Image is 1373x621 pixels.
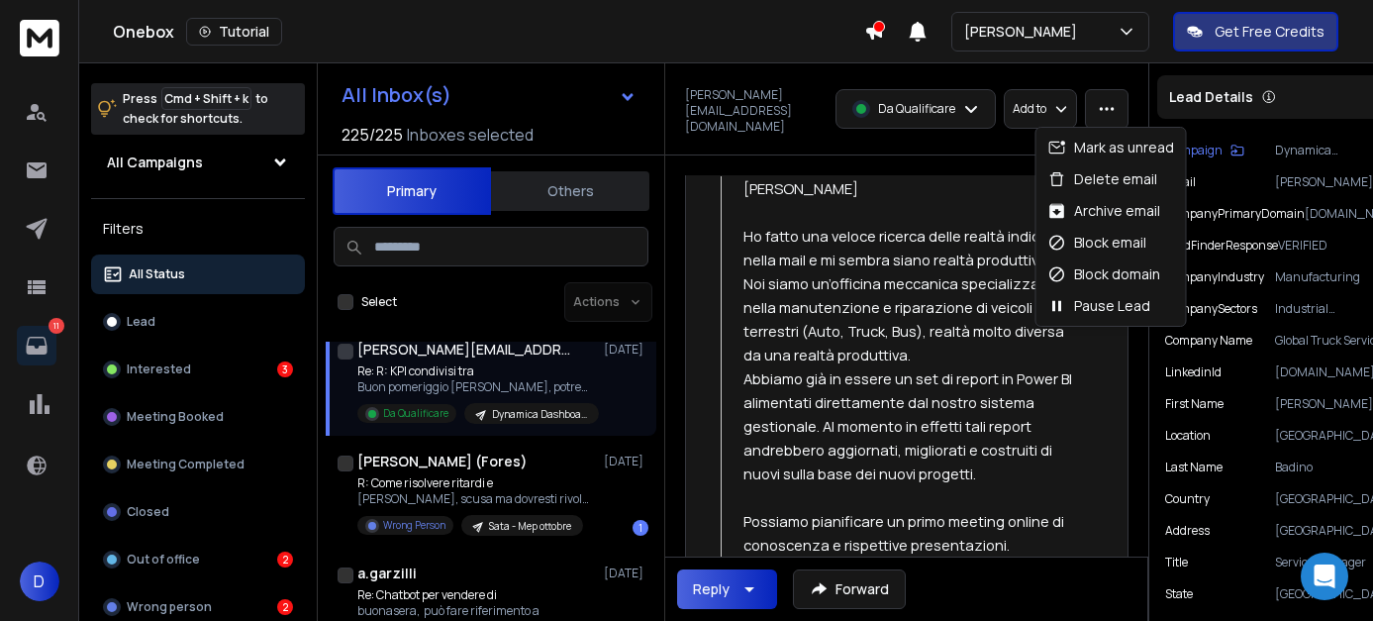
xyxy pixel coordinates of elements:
p: Dynamica Dashboard Power BI - ottobre [492,407,587,422]
button: Primary [333,167,491,215]
div: Block email [1048,233,1146,253]
p: Press to check for shortcuts. [123,89,268,129]
p: Da Qualificare [383,406,448,421]
p: [PERSON_NAME], scusa ma dovresti rivolgerti [357,491,595,507]
div: Open Intercom Messenger [1301,553,1348,600]
span: 225 / 225 [342,123,403,147]
p: R: Come risolvere ritardi e [357,475,595,491]
h1: a.garzilli [357,564,417,583]
div: 2 [277,599,293,615]
div: Archive email [1048,201,1160,221]
span: Cmd + Shift + k [161,87,251,110]
p: Add to [1013,101,1046,117]
p: [DATE] [604,566,648,581]
p: [DATE] [604,454,648,469]
div: 3 [277,362,293,377]
p: companyPrimaryDomain [1165,206,1305,222]
p: Buon pomeriggio [PERSON_NAME], potremmo sentirci [DATE] alle [357,379,595,395]
p: Get Free Credits [1215,22,1324,42]
h1: [PERSON_NAME][EMAIL_ADDRESS][DOMAIN_NAME] [357,340,575,360]
button: Others [491,169,649,213]
h1: All Campaigns [107,153,203,172]
p: 11 [49,318,64,334]
p: Meeting Booked [127,409,224,425]
p: Sata - Mep ottobre [489,519,571,534]
h3: Inboxes selected [407,123,534,147]
p: [DATE] [604,342,648,358]
p: Lead [127,314,155,330]
span: [PERSON_NAME] [743,178,858,198]
p: Campaign [1165,143,1223,158]
p: address [1165,523,1210,539]
h1: [PERSON_NAME] (Fores) [357,452,528,471]
p: All Status [129,266,185,282]
p: linkedinId [1165,364,1222,380]
label: Select [361,294,397,310]
div: 2 [277,552,293,568]
div: Mark as unread [1048,138,1174,157]
p: [PERSON_NAME][EMAIL_ADDRESS][DOMAIN_NAME] [685,87,824,135]
p: leadFinderResponse [1165,238,1278,254]
p: Da Qualificare [878,101,955,117]
p: Closed [127,504,169,520]
h1: All Inbox(s) [342,85,451,105]
span: Ho fatto una veloce ricerca delle realtà indicate nella mail e mi sembra siano realtà produttive. [743,226,1066,269]
p: Re: Chatbot per vendere di [357,587,566,603]
div: Reply [693,579,730,599]
span: Possiamo pianificare un primo meeting online di conoscenza e rispettive presentazioni. [743,511,1067,555]
p: Interested [127,362,191,377]
div: Delete email [1048,169,1157,189]
p: buonasera, può fare riferimento a [357,603,566,619]
div: Block domain [1048,264,1160,284]
span: Noi siamo un’officina meccanica specializzata nella manutenzione e riparazione di veicoli terrest... [743,273,1067,364]
p: state [1165,586,1193,602]
div: Onebox [113,18,864,46]
div: 1 [633,520,648,536]
button: Tutorial [186,18,282,46]
p: [PERSON_NAME] [964,22,1085,42]
p: Wrong person [127,599,212,615]
p: Company Name [1165,333,1252,349]
p: Meeting Completed [127,457,245,472]
p: Out of office [127,552,200,568]
p: companyIndustry [1165,269,1264,285]
p: title [1165,555,1188,570]
button: Forward [793,569,906,609]
p: country [1165,491,1210,507]
p: companySectors [1165,301,1257,317]
div: Pause Lead [1048,296,1150,316]
h3: Filters [91,215,305,243]
p: Lead Details [1169,87,1253,107]
p: Last Name [1165,460,1223,475]
span: Abbiamo già in essere un set di report in Power BI alimentati direttamente dal nostro sistema ges... [743,368,1075,483]
span: D [20,562,59,601]
p: location [1165,428,1211,444]
p: Wrong Person [383,518,445,533]
p: Re: R: KPI condivisi tra [357,363,595,379]
p: First Name [1165,396,1224,412]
